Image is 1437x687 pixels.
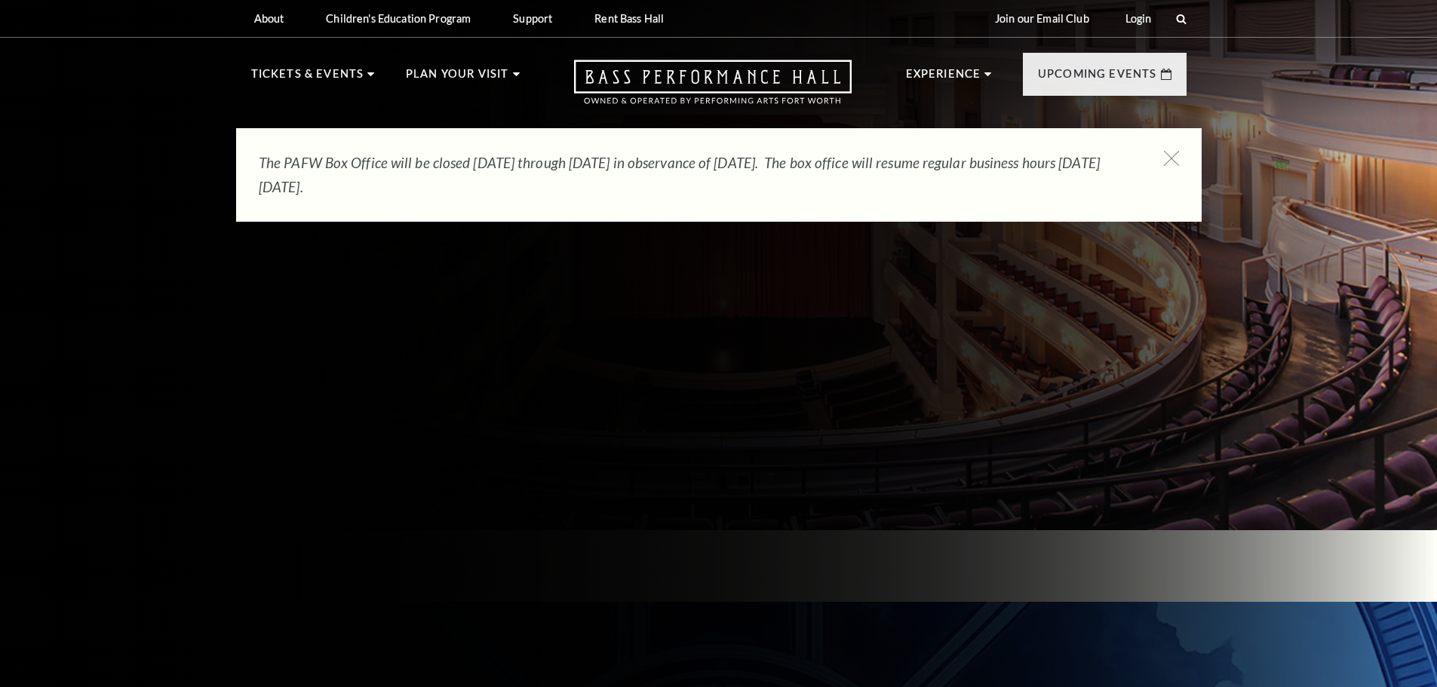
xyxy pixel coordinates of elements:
p: About [254,12,284,25]
p: Support [513,12,552,25]
p: Tickets & Events [251,65,364,92]
p: Experience [906,65,981,92]
em: The PAFW Box Office will be closed [DATE] through [DATE] in observance of [DATE]. The box office ... [259,154,1100,195]
p: Rent Bass Hall [594,12,664,25]
p: Plan Your Visit [406,65,509,92]
p: Upcoming Events [1038,65,1157,92]
p: Children's Education Program [326,12,471,25]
